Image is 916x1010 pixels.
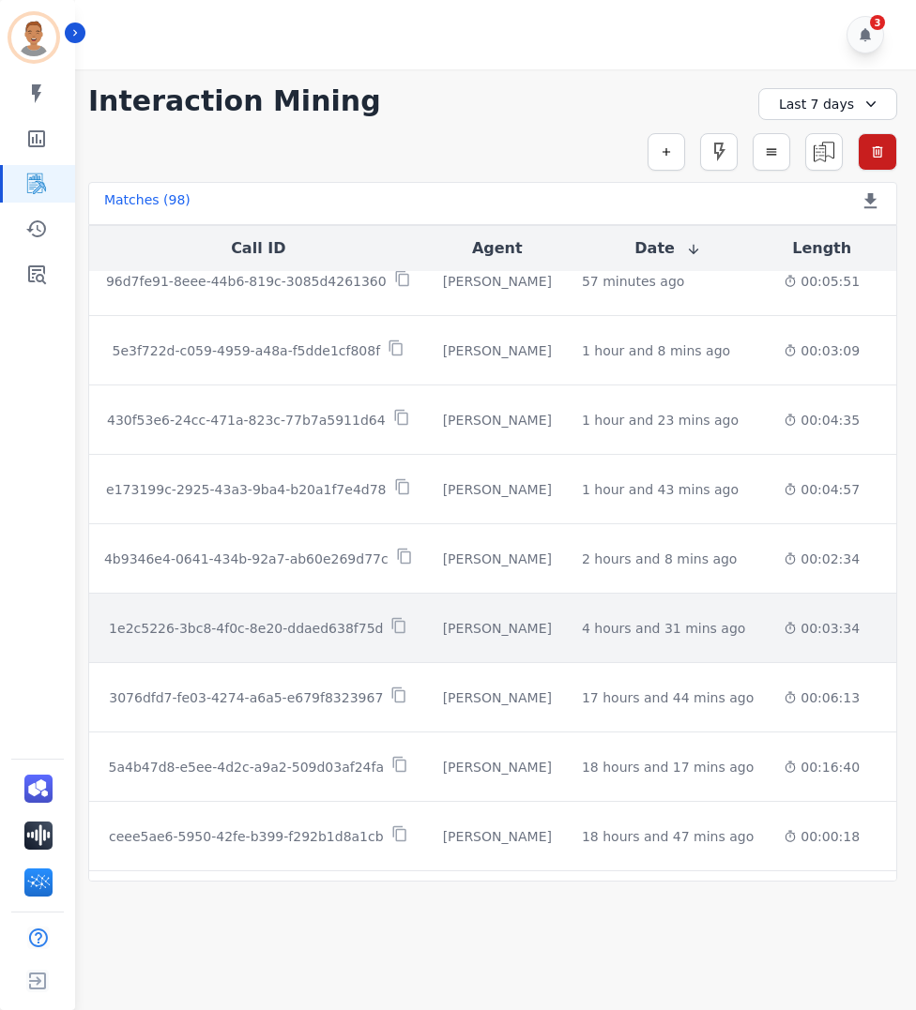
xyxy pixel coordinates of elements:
h1: Interaction Mining [88,84,381,118]
img: Bordered avatar [11,15,56,60]
p: 5e3f722d-c059-4959-a48a-f5dde1cf808f [112,341,380,360]
button: Call ID [231,237,285,260]
div: 3 [870,15,885,30]
div: Matches ( 98 ) [104,190,191,217]
div: [PERSON_NAME] [443,827,552,846]
div: [PERSON_NAME] [443,688,552,707]
div: 17 hours and 44 mins ago [582,688,754,707]
div: 00:03:09 [784,341,860,360]
div: 00:06:13 [784,688,860,707]
div: 1 hour and 43 mins ago [582,480,739,499]
div: 57 minutes ago [582,272,684,291]
div: [PERSON_NAME] [443,619,552,638]
div: 1 hour and 23 mins ago [582,411,739,430]
button: Agent [472,237,523,260]
button: Date [634,237,701,260]
div: 00:04:57 [784,480,860,499]
div: 00:16:40 [784,758,860,776]
div: 00:03:34 [784,619,860,638]
p: 4b9346e4-0641-434b-92a7-ab60e269d77c [104,550,389,568]
div: 00:02:34 [784,550,860,568]
div: 2 hours and 8 mins ago [582,550,738,568]
p: e173199c-2925-43a3-9ba4-b20a1f7e4d78 [106,480,386,499]
div: 18 hours and 47 mins ago [582,827,754,846]
p: 3076dfd7-fe03-4274-a6a5-e679f8323967 [109,688,383,707]
p: 96d7fe91-8eee-44b6-819c-3085d4261360 [106,272,387,291]
p: 430f53e6-24cc-471a-823c-77b7a5911d64 [107,411,386,430]
div: 4 hours and 31 mins ago [582,619,745,638]
div: 1 hour and 8 mins ago [582,341,730,360]
div: [PERSON_NAME] [443,411,552,430]
div: 00:04:35 [784,411,860,430]
div: 18 hours and 17 mins ago [582,758,754,776]
p: ceee5ae6-5950-42fe-b399-f292b1d8a1cb [109,827,384,846]
div: [PERSON_NAME] [443,758,552,776]
div: [PERSON_NAME] [443,272,552,291]
button: Length [792,237,851,260]
p: 1e2c5226-3bc8-4f0c-8e20-ddaed638f75d [109,619,383,638]
div: [PERSON_NAME] [443,480,552,499]
p: 5a4b47d8-e5ee-4d2c-a9a2-509d03af24fa [109,758,384,776]
div: [PERSON_NAME] [443,550,552,568]
div: 00:00:18 [784,827,860,846]
div: 00:05:51 [784,272,860,291]
div: [PERSON_NAME] [443,341,552,360]
div: Last 7 days [758,88,897,120]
